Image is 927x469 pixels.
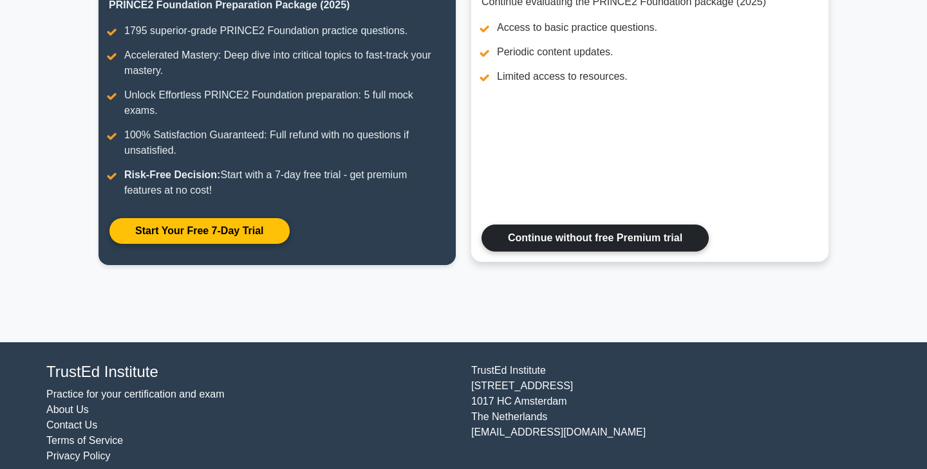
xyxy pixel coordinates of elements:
[46,363,456,382] h4: TrustEd Institute
[109,217,290,244] a: Start Your Free 7-Day Trial
[46,419,97,430] a: Contact Us
[482,225,709,252] a: Continue without free Premium trial
[46,389,225,400] a: Practice for your certification and exam
[46,404,89,415] a: About Us
[464,363,888,464] div: TrustEd Institute [STREET_ADDRESS] 1017 HC Amsterdam The Netherlands [EMAIL_ADDRESS][DOMAIN_NAME]
[46,435,123,446] a: Terms of Service
[46,450,111,461] a: Privacy Policy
